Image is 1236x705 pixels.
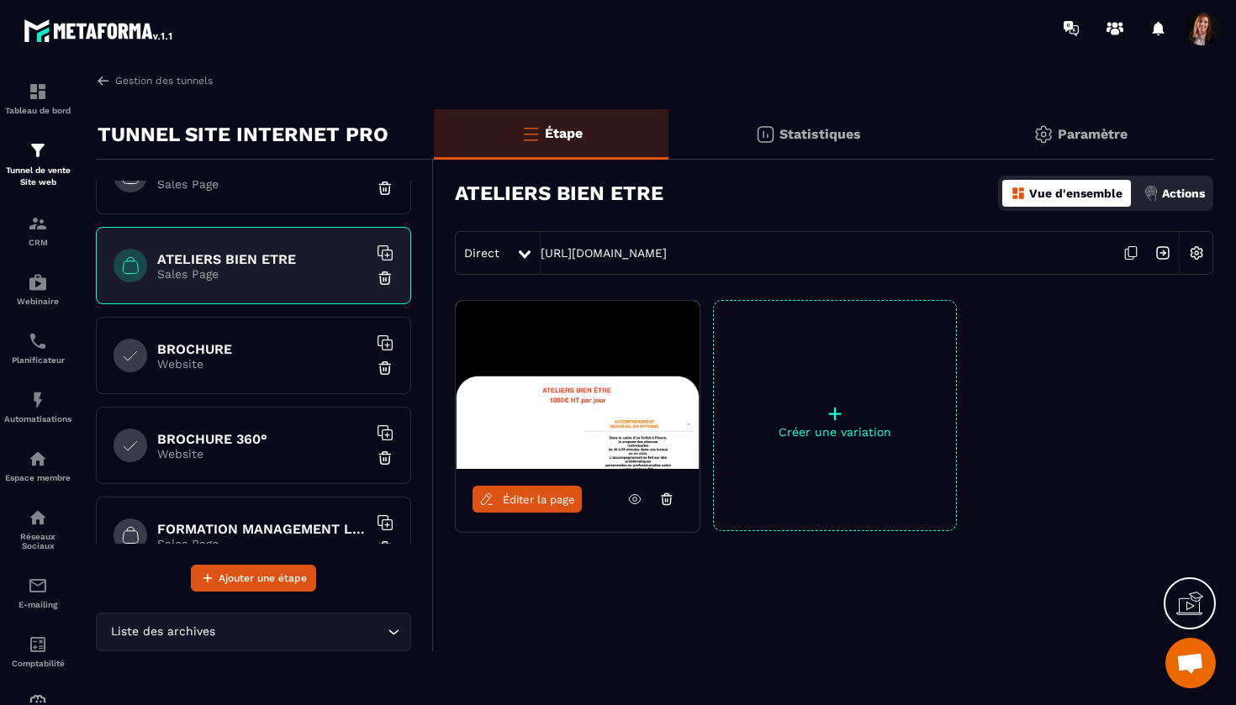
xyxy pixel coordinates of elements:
[28,213,48,234] img: formation
[4,532,71,550] p: Réseaux Sociaux
[377,539,394,556] img: trash
[473,486,582,513] a: Éditer la page
[1147,237,1179,269] img: arrow-next.bcc2205e.svg
[4,297,71,306] p: Webinaire
[4,377,71,436] a: automationsautomationsAutomatisations
[28,331,48,351] img: scheduler
[456,301,700,469] img: image
[28,449,48,469] img: automations
[157,177,367,191] p: Sales Page
[157,267,367,281] p: Sales Page
[4,495,71,563] a: social-networksocial-networkRéseaux Sociaux
[1011,186,1026,201] img: dashboard-orange.40269519.svg
[377,180,394,197] img: trash
[28,576,48,596] img: email
[4,473,71,482] p: Espace membre
[455,182,663,205] h3: ATELIERS BIEN ETRE
[779,126,861,142] p: Statistiques
[28,82,48,102] img: formation
[1058,126,1128,142] p: Paramètre
[4,436,71,495] a: automationsautomationsEspace membre
[4,318,71,377] a: schedulerschedulerPlanificateur
[28,508,48,528] img: social-network
[377,450,394,466] img: trash
[4,106,71,115] p: Tableau de bord
[219,570,307,587] span: Ajouter une étape
[96,73,213,88] a: Gestion des tunnels
[1165,638,1216,688] div: Ouvrir le chat
[4,659,71,668] p: Comptabilité
[377,270,394,287] img: trash
[520,124,541,144] img: bars-o.4a397970.svg
[1181,237,1212,269] img: setting-w.858f3a88.svg
[503,493,575,506] span: Éditer la page
[4,69,71,128] a: formationformationTableau de bord
[1029,187,1122,200] p: Vue d'ensemble
[1162,187,1205,200] p: Actions
[377,360,394,376] img: trash
[4,622,71,681] a: accountantaccountantComptabilité
[98,118,388,151] p: TUNNEL SITE INTERNET PRO
[219,623,383,641] input: Search for option
[157,537,367,550] p: Sales Page
[4,165,71,188] p: Tunnel de vente Site web
[28,272,48,292] img: automations
[4,260,71,318] a: automationsautomationsWebinaire
[4,128,71,201] a: formationformationTunnel de vente Site web
[4,600,71,609] p: E-mailing
[191,565,316,592] button: Ajouter une étape
[157,447,367,460] p: Website
[28,140,48,160] img: formation
[157,357,367,371] p: Website
[107,623,219,641] span: Liste des archives
[4,563,71,622] a: emailemailE-mailing
[157,431,367,447] h6: BROCHURE 360°
[28,390,48,410] img: automations
[541,246,667,260] a: [URL][DOMAIN_NAME]
[4,201,71,260] a: formationformationCRM
[714,425,956,439] p: Créer une variation
[714,402,956,425] p: +
[1033,124,1054,145] img: setting-gr.5f69749f.svg
[28,634,48,655] img: accountant
[545,125,583,141] p: Étape
[4,355,71,365] p: Planificateur
[157,521,367,537] h6: FORMATION MANAGEMENT LEADERSHIP
[4,238,71,247] p: CRM
[24,15,175,45] img: logo
[96,613,411,651] div: Search for option
[1144,186,1159,201] img: actions.d6e523a2.png
[157,251,367,267] h6: ATELIERS BIEN ETRE
[464,246,499,260] span: Direct
[4,414,71,424] p: Automatisations
[157,341,367,357] h6: BROCHURE
[755,124,775,145] img: stats.20deebd0.svg
[96,73,111,88] img: arrow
